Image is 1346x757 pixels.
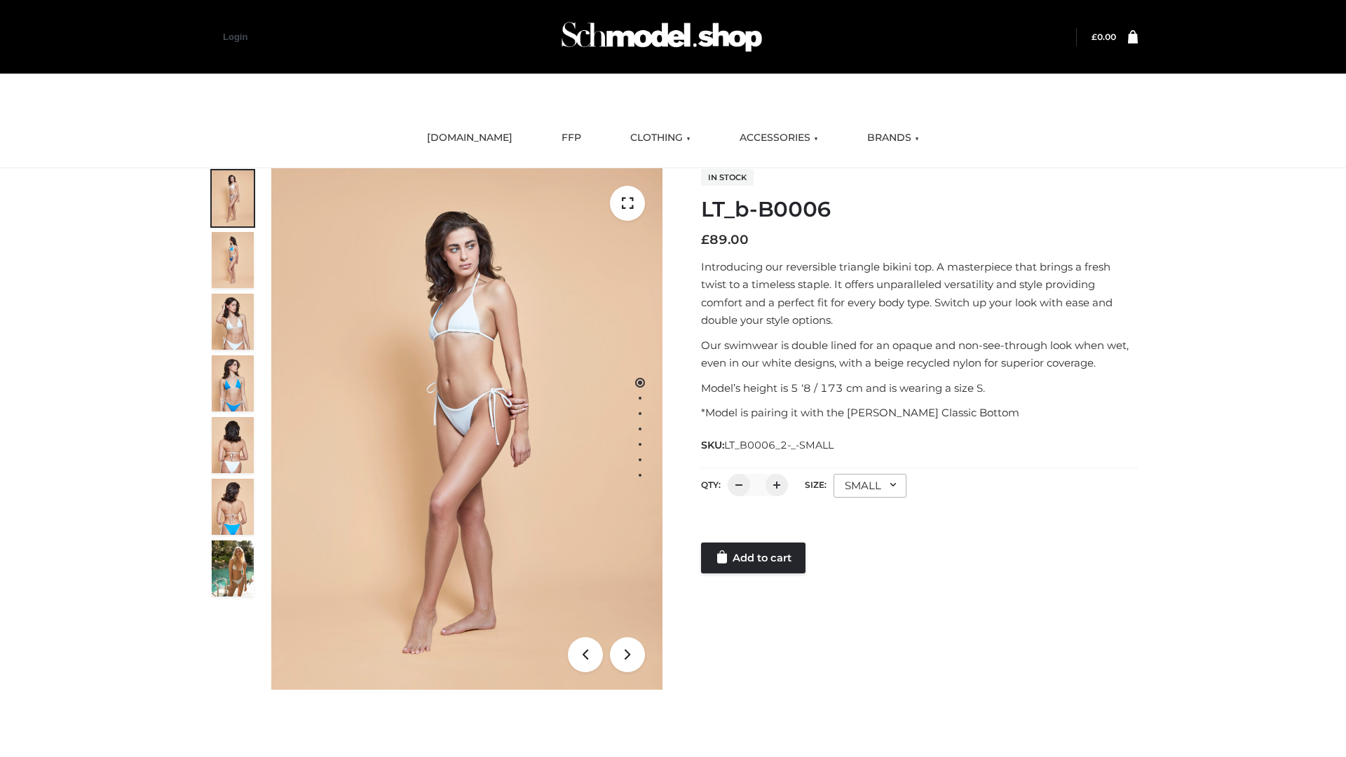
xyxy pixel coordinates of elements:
[557,9,767,64] img: Schmodel Admin 964
[701,232,709,247] span: £
[223,32,247,42] a: Login
[212,479,254,535] img: ArielClassicBikiniTop_CloudNine_AzureSky_OW114ECO_8-scaled.jpg
[724,439,834,451] span: LT_B0006_2-_-SMALL
[701,232,749,247] bdi: 89.00
[701,379,1138,397] p: Model’s height is 5 ‘8 / 173 cm and is wearing a size S.
[551,123,592,154] a: FFP
[416,123,523,154] a: [DOMAIN_NAME]
[1092,32,1116,42] bdi: 0.00
[701,197,1138,222] h1: LT_b-B0006
[701,543,805,573] a: Add to cart
[701,404,1138,422] p: *Model is pairing it with the [PERSON_NAME] Classic Bottom
[620,123,701,154] a: CLOTHING
[834,474,906,498] div: SMALL
[212,540,254,596] img: Arieltop_CloudNine_AzureSky2.jpg
[857,123,930,154] a: BRANDS
[212,355,254,411] img: ArielClassicBikiniTop_CloudNine_AzureSky_OW114ECO_4-scaled.jpg
[701,258,1138,329] p: Introducing our reversible triangle bikini top. A masterpiece that brings a fresh twist to a time...
[1092,32,1097,42] span: £
[212,294,254,350] img: ArielClassicBikiniTop_CloudNine_AzureSky_OW114ECO_3-scaled.jpg
[701,336,1138,372] p: Our swimwear is double lined for an opaque and non-see-through look when wet, even in our white d...
[1092,32,1116,42] a: £0.00
[212,170,254,226] img: ArielClassicBikiniTop_CloudNine_AzureSky_OW114ECO_1-scaled.jpg
[701,169,754,186] span: In stock
[701,437,835,453] span: SKU:
[729,123,829,154] a: ACCESSORIES
[701,479,721,490] label: QTY:
[271,168,662,690] img: ArielClassicBikiniTop_CloudNine_AzureSky_OW114ECO_1
[212,232,254,288] img: ArielClassicBikiniTop_CloudNine_AzureSky_OW114ECO_2-scaled.jpg
[805,479,827,490] label: Size:
[212,417,254,473] img: ArielClassicBikiniTop_CloudNine_AzureSky_OW114ECO_7-scaled.jpg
